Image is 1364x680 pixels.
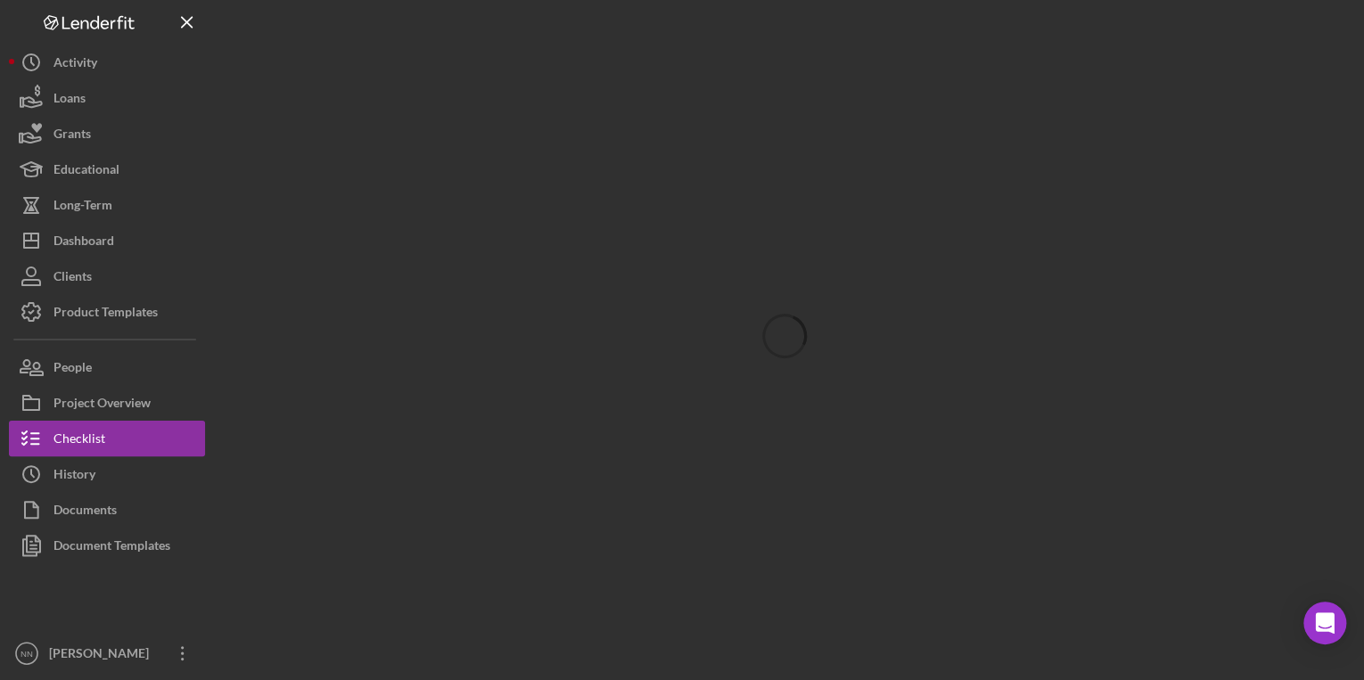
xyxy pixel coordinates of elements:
button: Documents [9,492,205,528]
button: Document Templates [9,528,205,563]
button: Activity [9,45,205,80]
button: Project Overview [9,385,205,421]
div: Long-Term [53,187,112,227]
div: Project Overview [53,385,151,425]
div: Product Templates [53,294,158,334]
div: Clients [53,258,92,299]
button: People [9,349,205,385]
button: Dashboard [9,223,205,258]
div: Documents [53,492,117,532]
div: Grants [53,116,91,156]
div: [PERSON_NAME] [45,635,160,676]
button: Checklist [9,421,205,456]
text: NN [21,649,33,659]
div: Checklist [53,421,105,461]
button: Clients [9,258,205,294]
button: Long-Term [9,187,205,223]
button: Product Templates [9,294,205,330]
div: Loans [53,80,86,120]
div: Activity [53,45,97,85]
button: Loans [9,80,205,116]
div: Educational [53,152,119,192]
button: Educational [9,152,205,187]
div: Dashboard [53,223,114,263]
div: History [53,456,95,496]
button: History [9,456,205,492]
button: NN[PERSON_NAME] [9,635,205,671]
button: Grants [9,116,205,152]
div: Open Intercom Messenger [1303,602,1346,644]
div: Document Templates [53,528,170,568]
div: People [53,349,92,389]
